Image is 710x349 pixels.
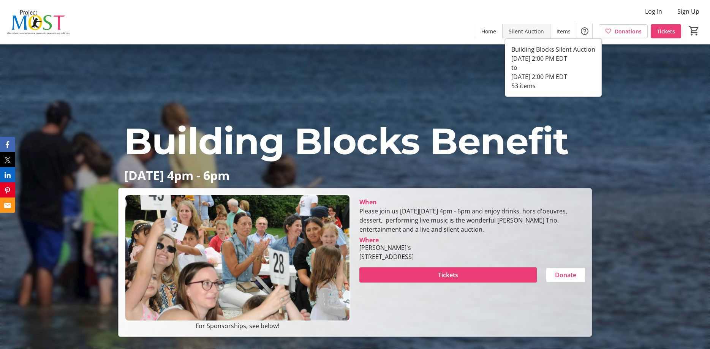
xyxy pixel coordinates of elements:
button: Tickets [359,267,536,283]
div: When [359,197,377,207]
button: Sign Up [671,5,705,17]
span: Silent Auction [509,27,544,35]
span: Donations [615,27,642,35]
span: Log In [645,7,662,16]
span: Building Blocks Benefit [124,119,569,163]
p: For Sponsorships, see below! [125,321,350,330]
span: Home [481,27,496,35]
button: Cart [687,24,701,38]
span: Donate [555,270,576,280]
div: [DATE] 2:00 PM EDT [511,72,595,81]
div: [DATE] 2:00 PM EDT [511,54,595,63]
div: [PERSON_NAME]'s [359,243,414,252]
img: Project MOST Inc.'s Logo [5,3,72,41]
div: Where [359,237,379,243]
span: Sign Up [677,7,699,16]
span: Items [557,27,571,35]
button: Help [577,24,592,39]
a: Items [550,24,577,38]
span: Tickets [657,27,675,35]
div: Building Blocks Silent Auction [511,45,595,54]
div: [STREET_ADDRESS] [359,252,414,261]
div: 53 items [511,81,595,90]
button: Log In [639,5,668,17]
img: Campaign CTA Media Photo [125,194,350,321]
a: Home [475,24,502,38]
a: Silent Auction [503,24,550,38]
div: Please join us [DATE][DATE] 4pm - 6pm and enjoy drinks, hors d'oeuvres, dessert, performing live ... [359,207,585,234]
span: Tickets [438,270,458,280]
a: Tickets [651,24,681,38]
button: Donate [546,267,585,283]
div: to [511,63,595,72]
a: Donations [599,24,648,38]
p: [DATE] 4pm - 6pm [124,169,585,182]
